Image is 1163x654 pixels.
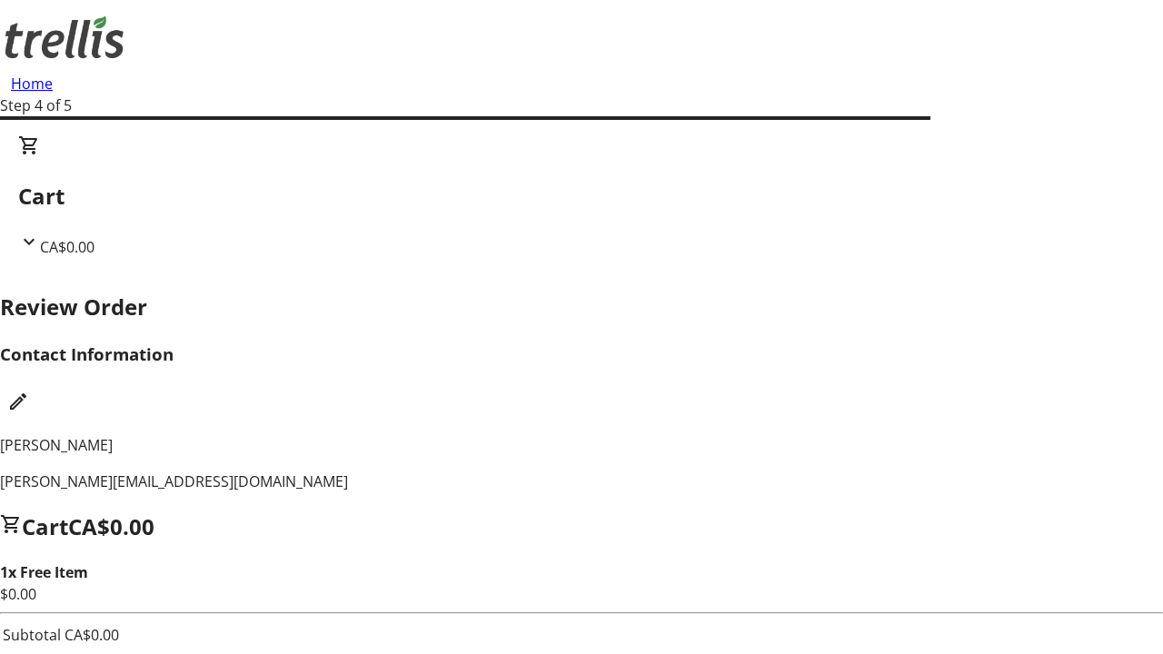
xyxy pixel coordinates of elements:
[68,511,154,541] span: CA$0.00
[2,623,62,647] td: Subtotal
[18,134,1145,258] div: CartCA$0.00
[18,180,1145,213] h2: Cart
[40,237,94,257] span: CA$0.00
[22,511,68,541] span: Cart
[64,623,120,647] td: CA$0.00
